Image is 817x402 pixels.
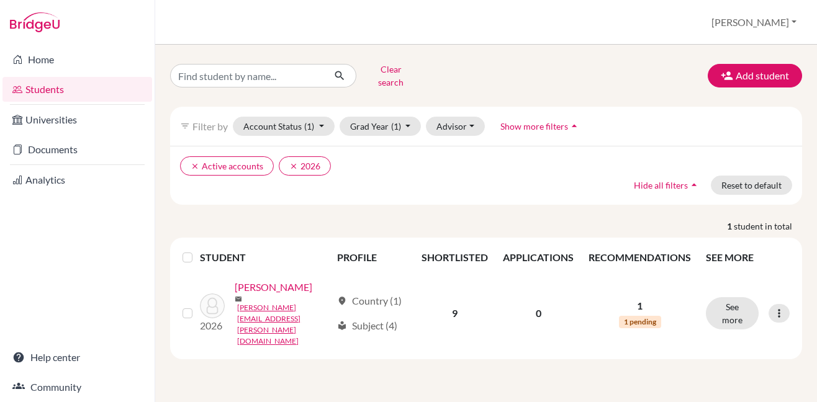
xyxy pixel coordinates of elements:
[495,272,581,354] td: 0
[180,121,190,131] i: filter_list
[192,120,228,132] span: Filter by
[581,243,698,272] th: RECOMMENDATIONS
[706,297,759,329] button: See more
[10,12,60,32] img: Bridge-U
[235,280,312,295] a: [PERSON_NAME]
[698,243,797,272] th: SEE MORE
[634,180,688,190] span: Hide all filters
[304,121,314,132] span: (1)
[711,176,792,195] button: Reset to default
[279,156,331,176] button: clear2026
[340,117,422,136] button: Grad Year(1)
[2,137,152,162] a: Documents
[356,60,425,92] button: Clear search
[2,47,152,72] a: Home
[490,117,591,136] button: Show more filtersarrow_drop_up
[2,77,152,102] a: Students
[589,298,691,313] p: 1
[200,318,225,333] p: 2026
[2,345,152,370] a: Help center
[191,162,199,171] i: clear
[426,117,485,136] button: Advisor
[2,375,152,400] a: Community
[568,120,580,132] i: arrow_drop_up
[708,64,802,87] button: Add student
[391,121,401,132] span: (1)
[200,243,330,272] th: STUDENT
[337,296,347,306] span: location_on
[688,179,700,191] i: arrow_drop_up
[180,156,274,176] button: clearActive accounts
[337,318,397,333] div: Subject (4)
[619,316,661,328] span: 1 pending
[727,220,734,233] strong: 1
[706,11,802,34] button: [PERSON_NAME]
[233,117,335,136] button: Account Status(1)
[495,243,581,272] th: APPLICATIONS
[2,107,152,132] a: Universities
[337,321,347,331] span: local_library
[200,293,225,318] img: Ravindranathan, Ella
[623,176,711,195] button: Hide all filtersarrow_drop_up
[500,121,568,132] span: Show more filters
[414,272,495,354] td: 9
[170,64,324,87] input: Find student by name...
[235,295,242,303] span: mail
[237,302,332,347] a: [PERSON_NAME][EMAIL_ADDRESS][PERSON_NAME][DOMAIN_NAME]
[330,243,414,272] th: PROFILE
[734,220,802,233] span: student in total
[337,293,402,308] div: Country (1)
[2,167,152,192] a: Analytics
[289,162,298,171] i: clear
[414,243,495,272] th: SHORTLISTED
